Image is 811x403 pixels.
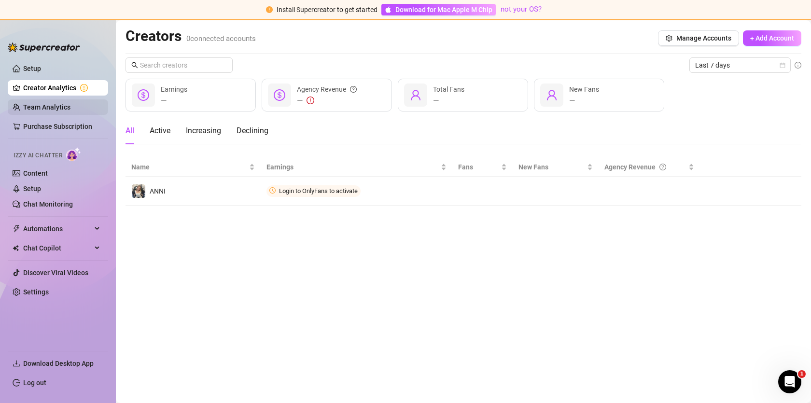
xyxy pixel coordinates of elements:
span: + Add Account [750,34,794,42]
span: Automations [23,221,92,236]
img: Chat Copilot [13,245,19,251]
a: Discover Viral Videos [23,269,88,277]
div: — [161,95,187,106]
h2: Creators [126,27,256,45]
span: exclamation-circle [266,6,273,13]
a: Content [23,169,48,177]
span: dollar-circle [138,89,149,101]
span: ANNI [150,187,166,195]
iframe: Intercom live chat [778,370,801,393]
img: ANNI [132,184,145,198]
div: Agency Revenue [297,84,357,95]
div: Increasing [186,125,221,137]
span: user [546,89,558,101]
span: info-circle [795,62,801,69]
a: Download for Mac Apple M Chip [381,4,496,15]
span: clock-circle [269,187,276,194]
a: Chat Monitoring [23,200,73,208]
a: Setup [23,185,41,193]
a: Creator Analytics exclamation-circle [23,80,100,96]
div: — [297,95,357,106]
div: — [569,95,599,106]
span: download [13,360,20,367]
span: user [410,89,421,101]
span: apple [385,6,392,13]
span: exclamation-circle [307,97,314,104]
span: Name [131,162,247,172]
span: Download Desktop App [23,360,94,367]
span: search [131,62,138,69]
div: — [433,95,464,106]
span: Izzy AI Chatter [14,151,62,160]
span: Login to OnlyFans to activate [279,187,358,195]
span: Last 7 days [695,58,785,72]
span: Download for Mac Apple M Chip [395,4,492,15]
button: + Add Account [743,30,801,46]
span: thunderbolt [13,225,20,233]
span: Earnings [266,162,439,172]
a: Purchase Subscription [23,119,100,134]
span: Chat Copilot [23,240,92,256]
span: Fans [458,162,499,172]
a: Team Analytics [23,103,70,111]
button: Manage Accounts [658,30,739,46]
div: Agency Revenue [604,162,686,172]
div: All [126,125,134,137]
span: setting [666,35,672,42]
div: Declining [237,125,268,137]
th: Fans [452,158,512,177]
img: AI Chatter [66,147,81,161]
div: Active [150,125,170,137]
span: dollar-circle [274,89,285,101]
span: New Fans [518,162,586,172]
img: logo-BBDzfeDw.svg [8,42,80,52]
th: Name [126,158,261,177]
span: 0 connected accounts [186,34,256,43]
th: Earnings [261,158,452,177]
span: Total Fans [433,85,464,93]
span: New Fans [569,85,599,93]
span: Manage Accounts [676,34,731,42]
input: Search creators [140,60,219,70]
span: calendar [780,62,785,68]
a: not your OS? [501,5,542,14]
span: Install Supercreator to get started [277,6,378,14]
a: Setup [23,65,41,72]
span: Earnings [161,85,187,93]
span: question-circle [659,162,666,172]
th: New Fans [513,158,599,177]
a: Settings [23,288,49,296]
span: question-circle [350,84,357,95]
a: Log out [23,379,46,387]
span: 1 [798,370,806,378]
